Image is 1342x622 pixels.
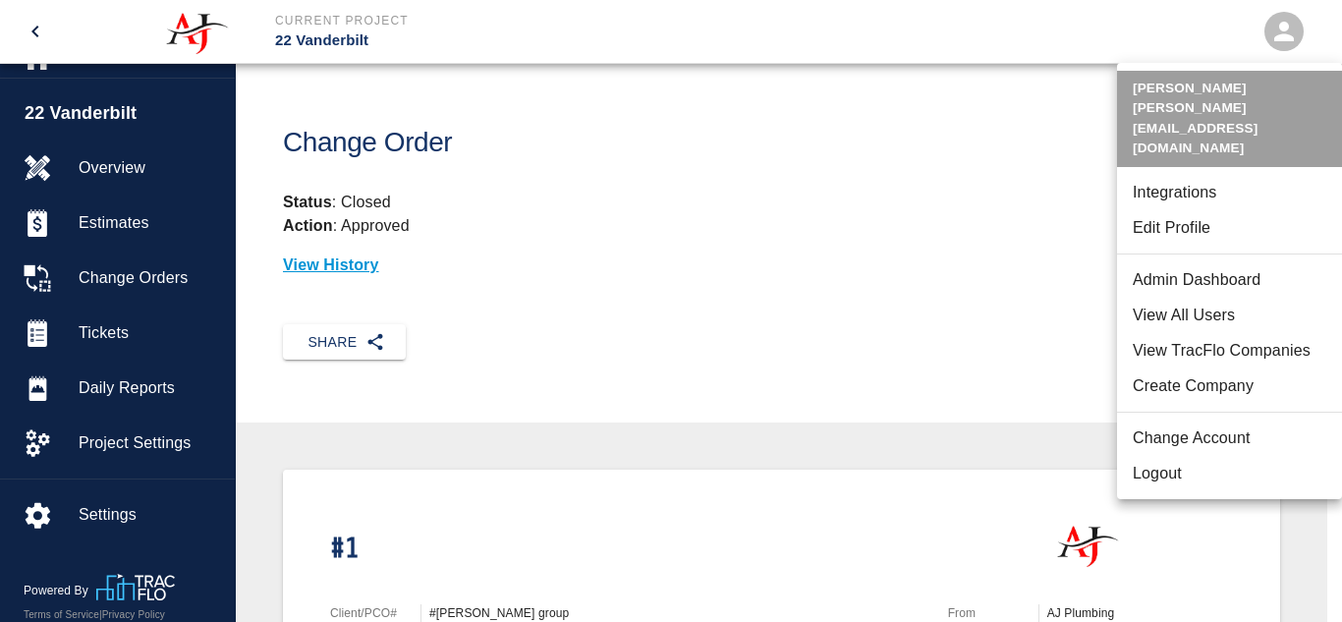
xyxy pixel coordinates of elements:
[1117,175,1342,210] li: Integrations
[1133,100,1258,155] strong: [PERSON_NAME][EMAIL_ADDRESS][DOMAIN_NAME]
[1117,333,1342,368] li: View TracFlo Companies
[1133,81,1247,95] strong: [PERSON_NAME]
[1244,528,1342,622] iframe: Chat Widget
[1117,210,1342,246] li: Edit Profile
[1117,298,1342,333] li: View All Users
[1117,421,1342,456] li: Change Account
[1117,262,1342,298] li: Admin Dashboard
[1117,368,1342,404] li: Create Company
[1117,456,1342,491] li: Logout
